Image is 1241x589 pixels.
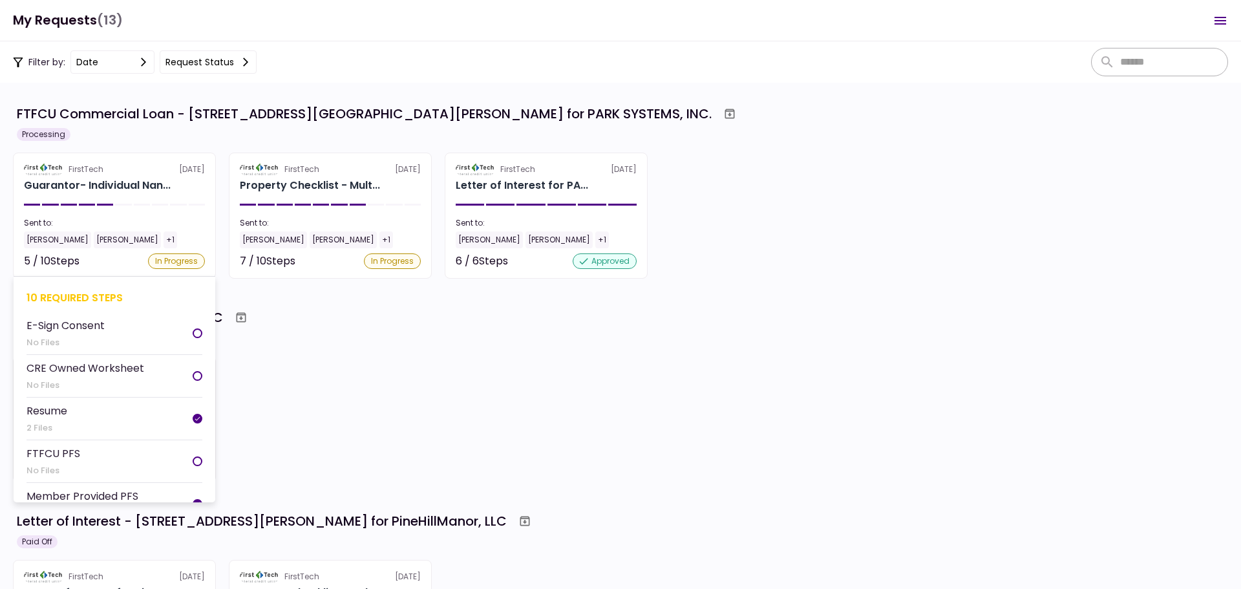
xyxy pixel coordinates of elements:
div: E-Sign Consent [27,317,105,334]
div: FTFCU PFS [27,445,80,462]
div: Filter by: [13,50,257,74]
span: (13) [97,7,123,34]
div: 2 Files [27,422,67,434]
div: Letter of Interest for PARK SYSTEMS, INC. 600 Holly Drive Albany [456,178,588,193]
div: Processing [17,128,70,141]
div: [PERSON_NAME] [525,231,593,248]
div: Resume [27,403,67,419]
div: No Files [27,336,105,349]
div: 6 / 6 Steps [456,253,508,269]
div: Guarantor- Individual Nancy McKee [24,178,171,193]
div: Property Checklist - Multi-Family 600 Holly Drive [240,178,380,193]
img: Partner logo [240,164,279,175]
div: [DATE] [24,164,205,175]
div: [PERSON_NAME] [94,231,161,248]
div: FTFCU Commercial Loan - [STREET_ADDRESS][GEOGRAPHIC_DATA][PERSON_NAME] for PARK SYSTEMS, INC. [17,104,712,123]
div: Sent to: [456,217,637,229]
div: Member Provided PFS [27,488,138,504]
div: [PERSON_NAME] [456,231,523,248]
button: Open menu [1205,5,1236,36]
button: Request status [160,50,257,74]
div: date [76,55,98,69]
div: +1 [379,231,393,248]
div: Sent to: [24,217,205,229]
img: Partner logo [456,164,495,175]
div: FirstTech [284,164,319,175]
div: No Files [27,379,144,392]
button: Archive workflow [513,509,536,533]
div: approved [573,253,637,269]
div: +1 [164,231,177,248]
img: Partner logo [240,571,279,583]
div: [DATE] [240,164,421,175]
h1: My Requests [13,7,123,34]
div: Sent to: [240,217,421,229]
div: 10 required steps [27,290,202,306]
div: [PERSON_NAME] [310,231,377,248]
div: [PERSON_NAME] [24,231,91,248]
div: Letter of Interest - [STREET_ADDRESS][PERSON_NAME] for PineHillManor, LLC [17,511,507,531]
div: FirstTech [284,571,319,583]
div: FirstTech [69,571,103,583]
img: Partner logo [24,164,63,175]
div: CRE Owned Worksheet [27,360,144,376]
div: FirstTech [500,164,535,175]
div: [DATE] [24,571,205,583]
div: No Files [27,464,80,477]
img: Partner logo [24,571,63,583]
div: 5 / 10 Steps [24,253,80,269]
div: [DATE] [456,164,637,175]
div: In Progress [148,253,205,269]
div: Paid Off [17,535,58,548]
button: date [70,50,154,74]
div: FirstTech [69,164,103,175]
div: In Progress [364,253,421,269]
button: Archive workflow [718,102,741,125]
div: [PERSON_NAME] [240,231,307,248]
div: 7 / 10 Steps [240,253,295,269]
button: Archive workflow [229,306,253,329]
div: [DATE] [240,571,421,583]
div: +1 [595,231,609,248]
